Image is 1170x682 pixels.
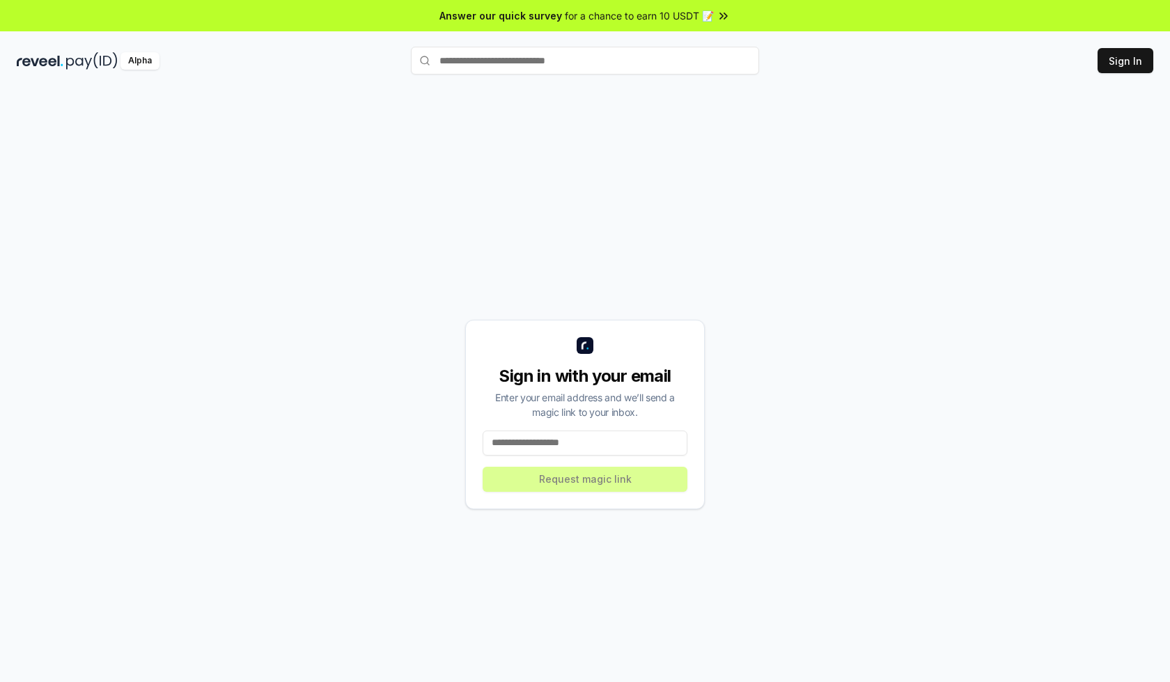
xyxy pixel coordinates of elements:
[17,52,63,70] img: reveel_dark
[577,337,593,354] img: logo_small
[483,390,687,419] div: Enter your email address and we’ll send a magic link to your inbox.
[483,365,687,387] div: Sign in with your email
[439,8,562,23] span: Answer our quick survey
[66,52,118,70] img: pay_id
[565,8,714,23] span: for a chance to earn 10 USDT 📝
[1098,48,1153,73] button: Sign In
[120,52,159,70] div: Alpha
